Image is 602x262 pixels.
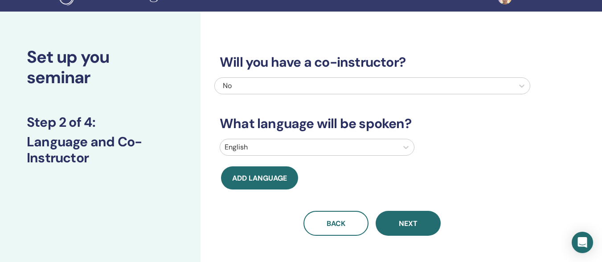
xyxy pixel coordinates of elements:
[214,116,530,132] h3: What language will be spoken?
[376,211,441,236] button: Next
[214,54,530,70] h3: Will you have a co-instructor?
[232,173,287,183] span: Add language
[27,134,174,166] h3: Language and Co-Instructor
[27,47,174,88] h2: Set up you seminar
[303,211,369,236] button: Back
[327,219,345,228] span: Back
[572,232,593,253] div: Open Intercom Messenger
[27,114,174,130] h3: Step 2 of 4 :
[221,166,298,189] button: Add language
[399,219,418,228] span: Next
[223,81,232,90] span: No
